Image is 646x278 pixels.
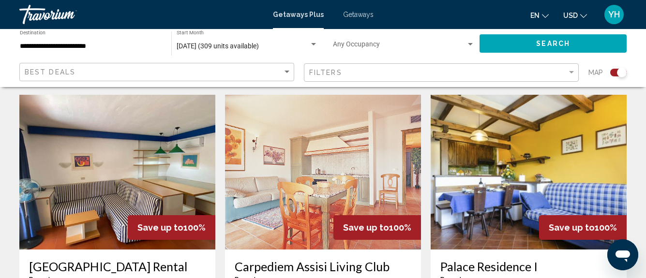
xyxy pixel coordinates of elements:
[431,95,627,249] img: 1061I08X.jpg
[539,215,627,240] div: 100%
[235,259,411,274] a: Carpediem Assisi Living Club
[536,40,570,48] span: Search
[333,215,421,240] div: 100%
[29,259,206,274] a: [GEOGRAPHIC_DATA] Rental
[177,42,259,50] span: [DATE] (309 units available)
[19,95,215,249] img: 2705I01X.jpg
[480,34,627,52] button: Search
[19,5,263,24] a: Travorium
[225,95,421,249] img: 3573I01X.jpg
[563,8,587,22] button: Change currency
[137,222,183,233] span: Save up to
[588,66,603,79] span: Map
[309,69,342,76] span: Filters
[549,222,595,233] span: Save up to
[25,68,75,76] span: Best Deals
[530,12,540,19] span: en
[530,8,549,22] button: Change language
[608,10,620,19] span: YH
[607,239,638,270] iframe: Przycisk umożliwiający otwarcie okna komunikatora
[440,259,617,274] a: Palace Residence I
[343,222,389,233] span: Save up to
[601,4,627,25] button: User Menu
[304,63,579,83] button: Filter
[563,12,578,19] span: USD
[128,215,215,240] div: 100%
[273,11,324,18] a: Getaways Plus
[25,68,291,76] mat-select: Sort by
[343,11,374,18] a: Getaways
